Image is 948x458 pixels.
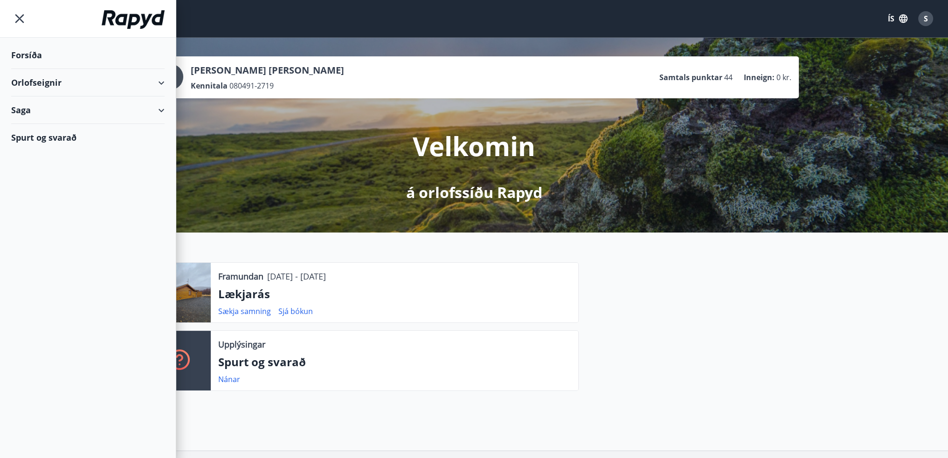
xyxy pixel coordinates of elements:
[218,354,571,370] p: Spurt og svarað
[191,64,344,77] p: [PERSON_NAME] [PERSON_NAME]
[218,338,265,350] p: Upplýsingar
[659,72,722,82] p: Samtals punktar
[883,10,913,27] button: ÍS
[102,10,165,29] img: union_logo
[278,306,313,316] a: Sjá bókun
[229,81,274,91] span: 080491-2719
[191,81,228,91] p: Kennitala
[218,286,571,302] p: Lækjarás
[218,306,271,316] a: Sækja samning
[924,14,928,24] span: S
[11,96,165,124] div: Saga
[218,270,263,282] p: Framundan
[413,128,535,164] p: Velkomin
[218,374,240,384] a: Nánar
[267,270,326,282] p: [DATE] - [DATE]
[914,7,937,30] button: S
[11,10,28,27] button: menu
[11,124,165,151] div: Spurt og svarað
[11,69,165,96] div: Orlofseignir
[776,72,791,82] span: 0 kr.
[406,182,542,203] p: á orlofssíðu Rapyd
[744,72,775,82] p: Inneign :
[724,72,733,82] span: 44
[11,41,165,69] div: Forsíða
